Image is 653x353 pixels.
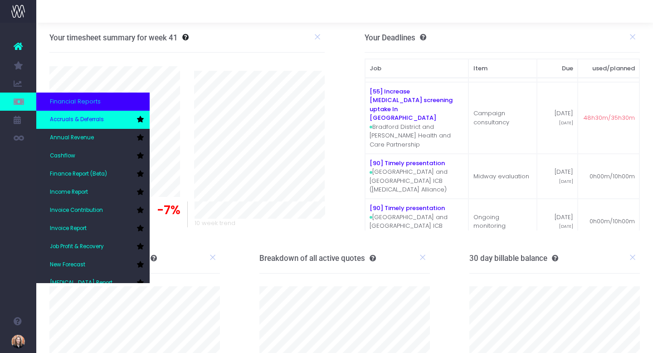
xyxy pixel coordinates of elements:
td: Ongoing monitoring [468,199,536,244]
span: Income Report [50,188,88,196]
td: Bradford District and [PERSON_NAME] Health and Care Partnership [365,82,469,154]
a: Finance Report (Beta) [36,165,150,183]
th: Item: activate to sort column ascending [468,59,536,78]
span: 48h30m/35h30m [584,113,635,123]
span: Finance Report (Beta) [50,170,107,178]
span: Job Profit & Recovery [50,243,104,251]
td: [GEOGRAPHIC_DATA] and [GEOGRAPHIC_DATA] ICB ([MEDICAL_DATA] Alliance) [365,154,469,199]
h3: 30 day billable balance [469,254,558,263]
span: [DATE] [559,178,573,185]
span: [DATE] [559,120,573,126]
a: [MEDICAL_DATA] Report [36,274,150,292]
th: Job: activate to sort column ascending [365,59,469,78]
img: images/default_profile_image.png [11,335,25,348]
span: Financial Reports [50,97,101,106]
a: [55] Increase [MEDICAL_DATA] screening uptake In [GEOGRAPHIC_DATA] [370,87,453,123]
span: Accruals & Deferrals [50,116,104,124]
th: used/planned: activate to sort column ascending [578,59,639,78]
span: 0h00m/10h00m [590,217,635,226]
h3: Your Deadlines [365,33,426,42]
td: Campaign consultancy [468,82,536,154]
span: [MEDICAL_DATA] Report [50,279,112,287]
a: Cashflow [36,147,150,165]
a: Invoice Report [36,220,150,238]
a: Invoice Contribution [36,201,150,220]
span: -7% [157,201,180,219]
a: Annual Revenue [36,129,150,147]
td: [DATE] [537,82,578,154]
td: [GEOGRAPHIC_DATA] and [GEOGRAPHIC_DATA] ICB ([MEDICAL_DATA] Alliance) [365,199,469,244]
td: [DATE] [537,154,578,199]
td: Midway evaluation [468,154,536,199]
a: Income Report [36,183,150,201]
span: [DATE] [559,223,573,230]
a: New Forecast [36,256,150,274]
h3: Breakdown of all active quotes [259,254,376,263]
a: [90] Timely presentation [370,159,445,167]
span: Cashflow [50,152,75,160]
h3: Your timesheet summary for week 41 [49,33,178,42]
span: Invoice Contribution [50,206,103,215]
span: Invoice Report [50,225,87,233]
a: Accruals & Deferrals [36,111,150,129]
span: New Forecast [50,261,85,269]
a: Job Profit & Recovery [36,238,150,256]
th: Due: activate to sort column ascending [537,59,578,78]
td: [DATE] [537,199,578,244]
span: 10 week trend [195,219,235,228]
a: [90] Timely presentation [370,204,445,212]
span: Annual Revenue [50,134,94,142]
span: 0h00m/10h00m [590,172,635,181]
